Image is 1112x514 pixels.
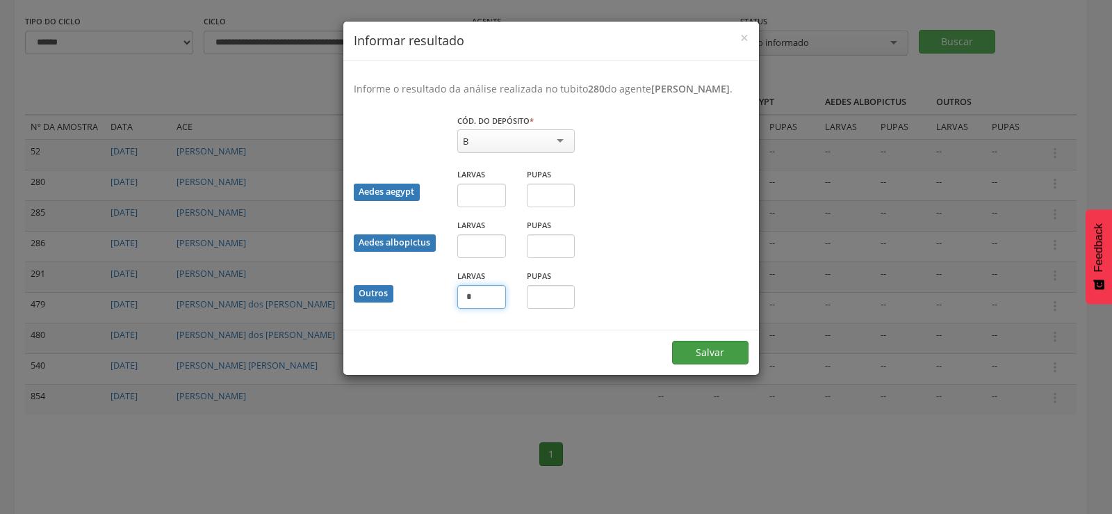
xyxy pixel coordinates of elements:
span: × [740,28,749,47]
div: Outros [354,285,393,303]
label: Pupas [527,169,551,180]
div: Aedes aegypt [354,184,420,201]
span: Feedback [1093,223,1105,272]
button: Close [740,31,749,45]
button: Salvar [672,341,749,364]
div: Aedes albopictus [354,234,436,252]
label: Pupas [527,271,551,282]
div: B [463,135,468,147]
label: Larvas [457,220,485,231]
label: Larvas [457,169,485,180]
label: Larvas [457,271,485,282]
b: 280 [588,82,605,95]
b: [PERSON_NAME] [651,82,730,95]
p: Informe o resultado da análise realizada no tubito do agente . [354,82,749,96]
button: Feedback - Mostrar pesquisa [1086,209,1112,304]
label: Cód. do depósito [457,115,534,127]
label: Pupas [527,220,551,231]
h4: Informar resultado [354,32,749,50]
